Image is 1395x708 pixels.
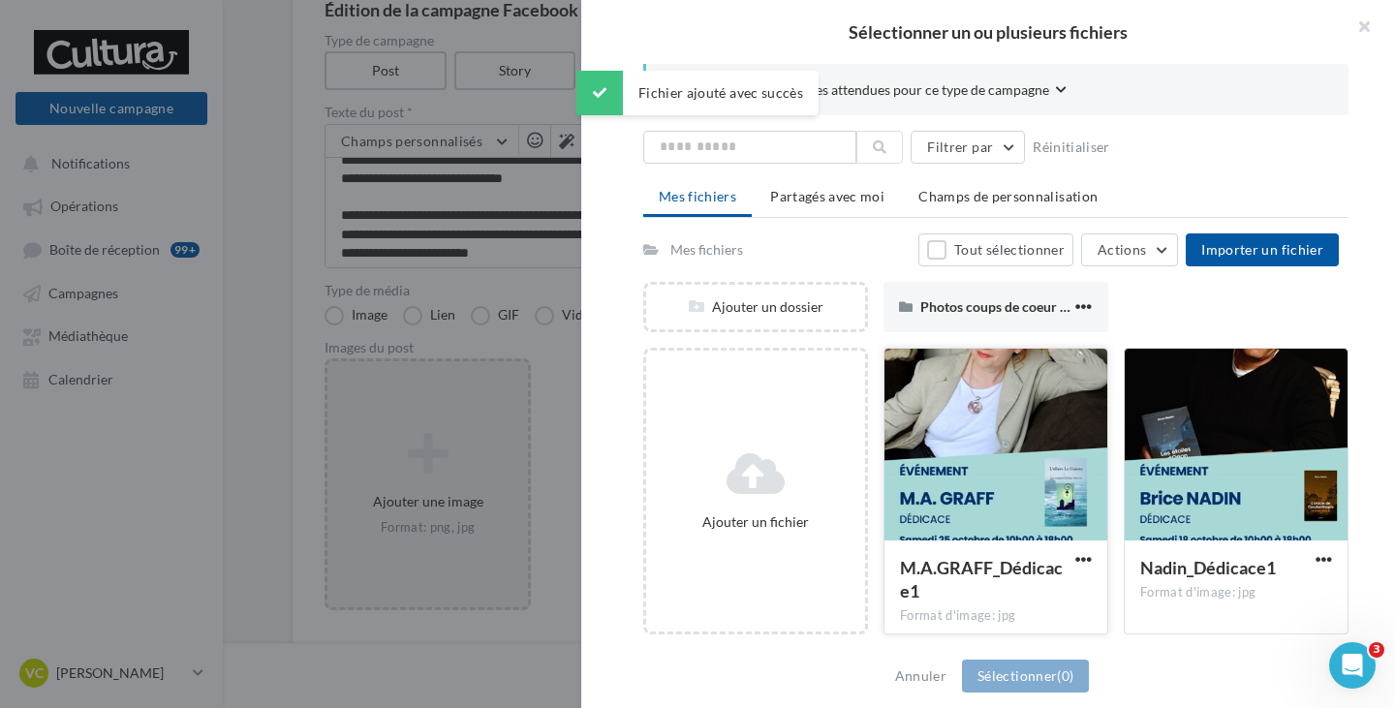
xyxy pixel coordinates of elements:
[911,131,1025,164] button: Filtrer par
[1186,233,1339,266] button: Importer un fichier
[576,71,819,115] div: Fichier ajouté avec succès
[1140,584,1332,601] div: Format d'image: jpg
[677,80,1049,100] span: Consulter les contraintes attendues pour ce type de campagne
[1098,241,1146,258] span: Actions
[1025,136,1118,159] button: Réinitialiser
[1329,642,1376,689] iframe: Intercom live chat
[920,298,1122,315] span: Photos coups de coeur calendrier
[1057,667,1073,684] span: (0)
[1081,233,1178,266] button: Actions
[887,664,954,688] button: Annuler
[659,188,736,204] span: Mes fichiers
[900,607,1092,625] div: Format d'image: jpg
[900,557,1063,601] span: M.A.GRAFF_Dédicace1
[677,79,1067,104] button: Consulter les contraintes attendues pour ce type de campagne
[1369,642,1384,658] span: 3
[770,188,884,204] span: Partagés avec moi
[1140,557,1276,578] span: Nadin_Dédicace1
[646,297,865,317] div: Ajouter un dossier
[918,188,1098,204] span: Champs de personnalisation
[1201,241,1323,258] span: Importer un fichier
[918,233,1073,266] button: Tout sélectionner
[670,240,743,260] div: Mes fichiers
[962,660,1089,693] button: Sélectionner(0)
[612,23,1364,41] h2: Sélectionner un ou plusieurs fichiers
[654,512,857,532] div: Ajouter un fichier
